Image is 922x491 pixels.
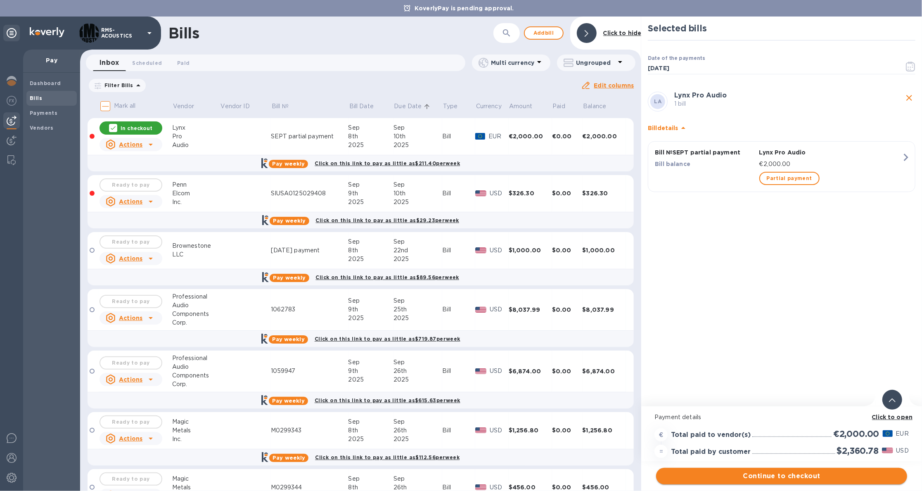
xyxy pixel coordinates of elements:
div: Sep [393,180,443,189]
div: 25th [393,305,443,314]
span: Add bill [531,28,556,38]
div: Elcom [172,189,220,198]
span: Paid [552,102,576,111]
p: USD [490,246,509,255]
span: Type [443,102,469,111]
h1: Bills [168,24,199,42]
p: Bill Date [349,102,373,111]
p: Multi currency [491,59,534,67]
b: Bill details [648,125,678,131]
div: 2025 [348,375,393,384]
div: Sep [348,296,393,305]
span: Inbox [100,57,119,69]
b: LA [654,98,661,104]
span: Bill Date [349,102,384,111]
div: Sep [348,123,393,132]
div: 9th [348,367,393,375]
span: Continue to checkout [663,471,901,481]
div: Brownestone [172,242,220,250]
div: $1,000.00 [509,246,552,254]
p: USD [490,189,509,198]
div: 2025 [348,435,393,444]
b: Click on this link to pay as little as $615.63 per week [315,397,460,403]
div: $0.00 [552,367,583,375]
div: Bill [442,189,475,198]
span: Vendor [173,102,204,111]
b: Click on this link to pay as little as $89.56 per week [316,274,459,280]
div: 10th [393,189,443,198]
div: €2,000.00 [509,132,552,140]
div: Professional [172,292,220,301]
b: Click on this link to pay as little as $719.87 per week [315,336,460,342]
b: Pay weekly [273,275,306,281]
img: USD [475,307,486,313]
p: Bill № SEPT partial payment [655,148,756,157]
div: Sep [393,358,443,367]
div: 10th [393,132,443,141]
span: Balance [583,102,617,111]
p: KoverlyPay is pending approval. [410,4,518,12]
div: M0299343 [271,426,348,435]
div: Lynx [172,123,220,132]
p: Bill balance [655,160,756,168]
div: 2025 [348,314,393,323]
p: Vendor [173,102,194,111]
div: Corp. [172,380,220,389]
b: Pay weekly [272,336,305,342]
b: Click on this link to pay as little as $29.23 per week [316,217,459,223]
strong: € [659,432,663,438]
div: $0.00 [552,189,583,197]
p: RMS-ACOUSTICS [101,27,142,39]
p: Payment details [654,413,909,422]
div: 9th [348,189,393,198]
div: 9th [348,305,393,314]
div: 2025 [393,255,443,263]
div: Sep [393,123,443,132]
p: Balance [583,102,606,111]
h2: $2,360.78 [837,446,879,456]
div: SIUSA0125029408 [271,189,348,198]
p: USD [490,426,509,435]
img: USD [475,247,486,253]
div: 22nd [393,246,443,255]
label: Date of the payments [648,56,705,61]
div: 8th [348,246,393,255]
div: [DATE] payment [271,246,348,255]
p: Pay [30,56,73,64]
b: Pay weekly [272,161,305,167]
span: Vendor ID [221,102,261,111]
b: Click on this link to pay as little as $112.56 per week [315,454,460,460]
p: Lynx Pro Audio [759,148,902,157]
span: Due Date [394,102,432,111]
button: Addbill [524,26,564,40]
div: 26th [393,426,443,435]
div: $0.00 [552,306,583,314]
p: Mark all [114,102,136,110]
div: Sep [348,417,393,426]
p: Vendor ID [221,102,250,111]
p: USD [896,446,909,455]
div: 2025 [393,314,443,323]
div: Bill [442,246,475,255]
img: USD [882,448,893,453]
div: Sep [348,237,393,246]
u: Edit columns [594,82,634,89]
p: Due Date [394,102,422,111]
p: USD [490,367,509,375]
div: 1062783 [271,305,348,314]
div: €2,000.00 [583,132,626,140]
div: Bill [442,305,475,314]
div: $1,000.00 [583,246,626,254]
div: Corp. [172,318,220,327]
div: Sep [393,237,443,246]
div: LLC [172,250,220,259]
u: Actions [119,255,142,262]
b: Dashboard [30,80,61,86]
div: 2025 [393,435,443,444]
h2: €2,000.00 [833,429,879,439]
b: Lynx Pro Audio [674,91,727,99]
p: Bill № [271,102,288,111]
div: Sep [393,474,443,483]
b: Bills [30,95,42,101]
img: Logo [30,27,64,37]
